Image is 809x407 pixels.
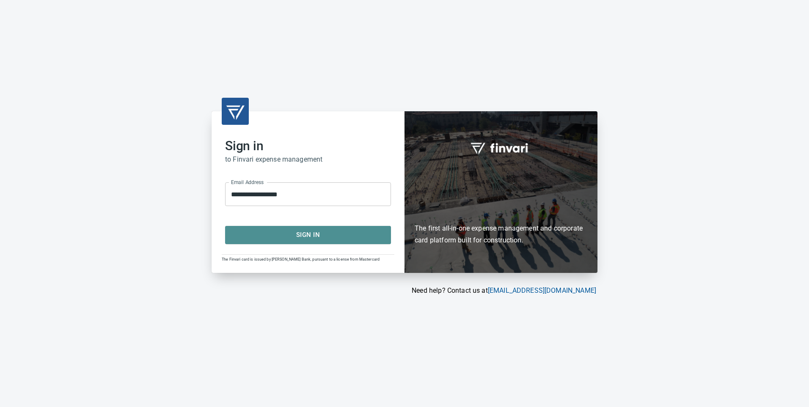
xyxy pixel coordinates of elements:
p: Need help? Contact us at [212,286,596,296]
h6: The first all-in-one expense management and corporate card platform built for construction. [415,173,587,246]
img: transparent_logo.png [225,101,245,121]
h2: Sign in [225,138,391,154]
a: [EMAIL_ADDRESS][DOMAIN_NAME] [488,286,596,294]
h6: to Finvari expense management [225,154,391,165]
div: Finvari [404,111,597,272]
button: Sign In [225,226,391,244]
span: Sign In [234,229,382,240]
span: The Finvari card is issued by [PERSON_NAME] Bank, pursuant to a license from Mastercard [222,257,380,261]
img: fullword_logo_white.png [469,138,533,157]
